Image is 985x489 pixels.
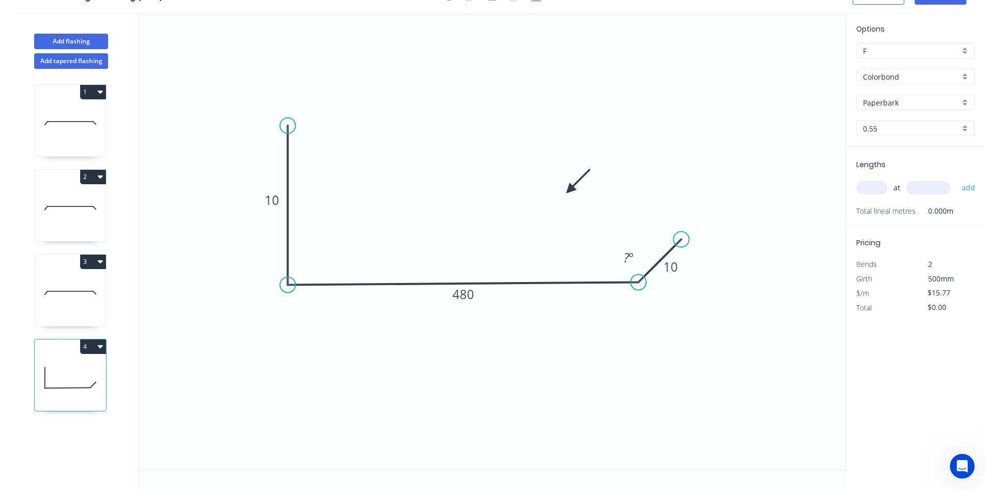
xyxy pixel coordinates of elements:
span: 0.000m [916,204,953,218]
span: Options [856,24,885,34]
span: Pricing [856,238,881,248]
input: Price level [863,46,960,56]
button: 1 [80,85,106,99]
span: Lengths [856,159,886,170]
input: Thickness [863,123,960,134]
button: Add tapered flashing [34,53,108,69]
button: 3 [80,255,106,269]
input: Colour [863,97,960,108]
tspan: ? [624,249,629,266]
span: 500mm [928,274,954,284]
button: 4 [80,339,106,354]
span: Bends [856,259,877,269]
button: Add flashing [34,34,108,49]
tspan: º [629,249,633,266]
iframe: Intercom live chat [950,454,975,479]
span: Total lineal metres [856,204,916,218]
button: add [957,179,981,197]
svg: 0 [140,13,845,470]
span: at [893,181,900,195]
input: Material [863,71,960,82]
tspan: 10 [265,191,279,209]
button: 2 [80,170,106,184]
span: Total [856,303,872,313]
tspan: 480 [452,286,474,303]
span: Girth [856,274,872,284]
span: $/m [856,288,869,298]
tspan: 10 [663,258,678,275]
span: 2 [928,259,932,269]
